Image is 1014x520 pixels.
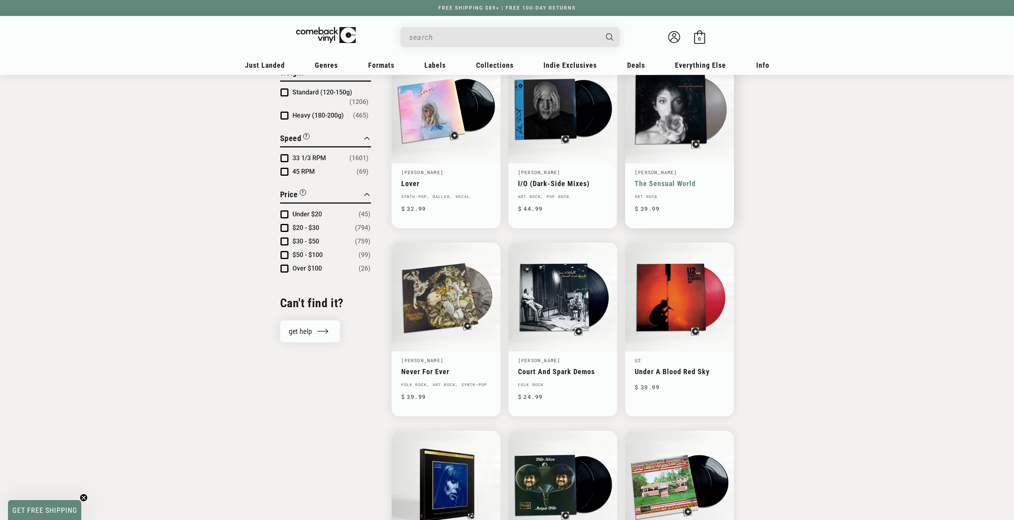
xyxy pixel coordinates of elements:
[349,97,369,107] span: Number of products: (1206)
[315,61,338,69] span: Genres
[292,224,319,232] span: $20 - $30
[543,61,597,69] span: Indie Exclusives
[292,168,315,175] span: 45 RPM
[368,61,394,69] span: Formats
[245,61,285,69] span: Just Landed
[280,320,340,342] a: get help
[400,27,620,47] div: Search
[756,61,769,69] span: Info
[401,169,444,175] a: [PERSON_NAME]
[424,61,446,69] span: Labels
[409,29,598,45] input: When autocomplete results are available use up and down arrows to review and enter to select
[292,237,319,245] span: $30 - $50
[430,5,584,11] a: FREE SHIPPING $89+ | FREE 100-DAY RETURNS
[476,61,514,69] span: Collections
[627,61,645,69] span: Deals
[359,250,371,260] span: Number of products: (99)
[292,251,323,259] span: $50 - $100
[518,357,561,363] a: [PERSON_NAME]
[280,133,302,143] span: Speed
[80,494,88,502] button: Close teaser
[292,265,322,272] span: Over $100
[357,167,369,177] span: Number of products: (69)
[292,154,326,162] span: 33 1/3 RPM
[8,500,81,520] div: GET FREE SHIPPINGClose teaser
[518,367,608,376] a: Court And Spark Demos
[280,295,371,311] h2: Can't find it?
[359,210,371,219] span: Number of products: (45)
[635,169,677,175] a: [PERSON_NAME]
[355,237,371,246] span: Number of products: (759)
[292,88,352,96] span: Standard (120-150g)
[518,179,608,188] a: I/O (Dark-Side Mixes)
[635,367,724,376] a: Under A Blood Red Sky
[349,153,369,163] span: Number of products: (1601)
[401,357,444,363] a: [PERSON_NAME]
[599,27,620,47] button: Search
[635,357,641,363] a: U2
[698,36,701,42] span: 0
[675,61,726,69] span: Everything Else
[280,68,304,77] span: Weight
[401,179,491,188] a: Lover
[292,112,344,119] span: Heavy (180-200g)
[280,132,310,146] button: Filter by Speed
[280,188,306,202] button: Filter by Price
[355,223,371,233] span: Number of products: (794)
[518,169,561,175] a: [PERSON_NAME]
[635,179,724,188] a: The Sensual World
[353,111,369,120] span: Number of products: (465)
[401,367,491,376] a: Never For Ever
[292,210,322,218] span: Under $20
[280,190,298,199] span: Price
[12,506,77,514] span: GET FREE SHIPPING
[359,264,371,273] span: Number of products: (26)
